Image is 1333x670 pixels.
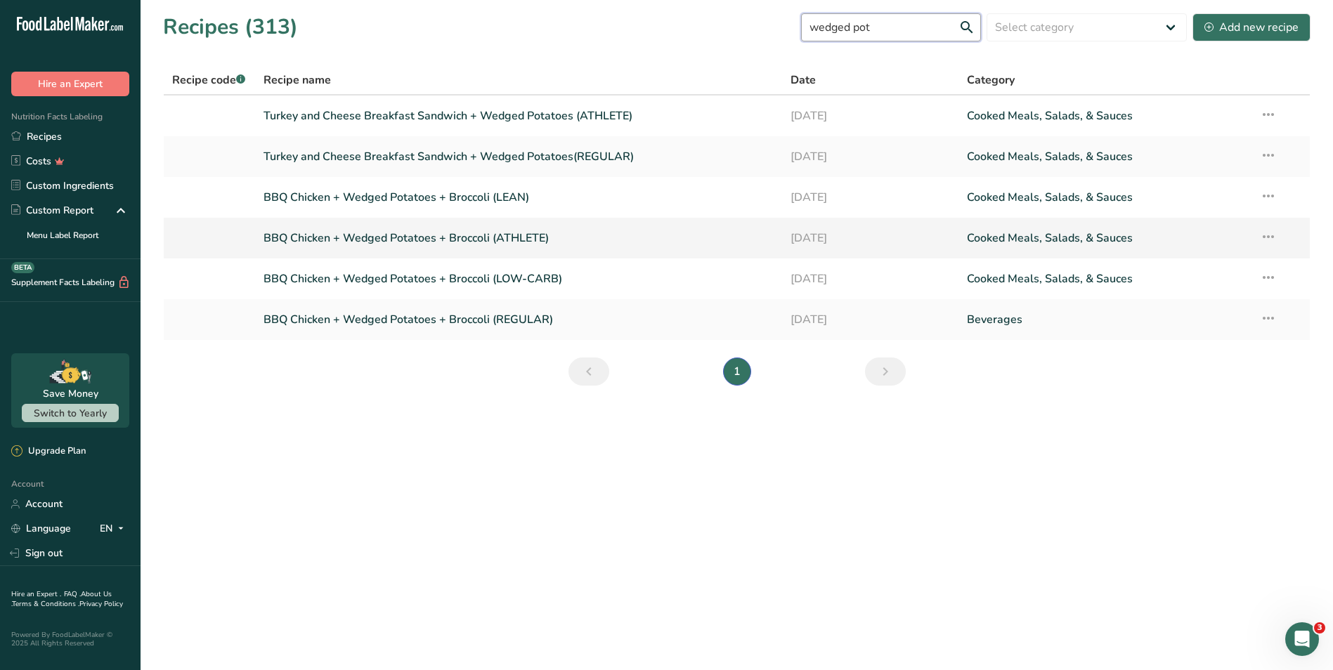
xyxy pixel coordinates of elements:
a: BBQ Chicken + Wedged Potatoes + Broccoli (ATHLETE) [264,223,774,253]
a: Cooked Meals, Salads, & Sauces [967,183,1243,212]
div: EN [100,520,129,537]
a: Cooked Meals, Salads, & Sauces [967,101,1243,131]
div: BETA [11,262,34,273]
a: Cooked Meals, Salads, & Sauces [967,223,1243,253]
span: Switch to Yearly [34,407,107,420]
a: Language [11,516,71,541]
div: Upgrade Plan [11,445,86,459]
a: Terms & Conditions . [12,599,79,609]
button: Add new recipe [1192,13,1311,41]
div: Custom Report [11,203,93,218]
iframe: Intercom live chat [1285,622,1319,656]
a: Cooked Meals, Salads, & Sauces [967,264,1243,294]
a: Turkey and Cheese Breakfast Sandwich + Wedged Potatoes (ATHLETE) [264,101,774,131]
a: [DATE] [791,305,949,334]
span: 3 [1314,622,1325,633]
a: Turkey and Cheese Breakfast Sandwich + Wedged Potatoes(REGULAR) [264,142,774,171]
a: Cooked Meals, Salads, & Sauces [967,142,1243,171]
input: Search for recipe [801,13,981,41]
a: Beverages [967,305,1243,334]
a: [DATE] [791,101,949,131]
div: Save Money [43,386,98,401]
a: Previous page [568,357,609,386]
a: BBQ Chicken + Wedged Potatoes + Broccoli (LOW-CARB) [264,264,774,294]
a: Next page [865,357,906,386]
a: [DATE] [791,223,949,253]
span: Date [791,72,816,88]
h1: Recipes (313) [163,11,298,43]
div: Add new recipe [1204,19,1299,36]
a: BBQ Chicken + Wedged Potatoes + Broccoli (LEAN) [264,183,774,212]
a: BBQ Chicken + Wedged Potatoes + Broccoli (REGULAR) [264,305,774,334]
button: Hire an Expert [11,72,129,96]
a: Hire an Expert . [11,589,61,599]
a: FAQ . [64,589,81,599]
a: Privacy Policy [79,599,123,609]
span: Category [967,72,1015,88]
div: Powered By FoodLabelMaker © 2025 All Rights Reserved [11,631,129,648]
a: [DATE] [791,142,949,171]
span: Recipe code [172,72,245,88]
button: Switch to Yearly [22,404,119,422]
span: Recipe name [264,72,331,88]
a: [DATE] [791,264,949,294]
a: [DATE] [791,183,949,212]
a: About Us . [11,589,112,609]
